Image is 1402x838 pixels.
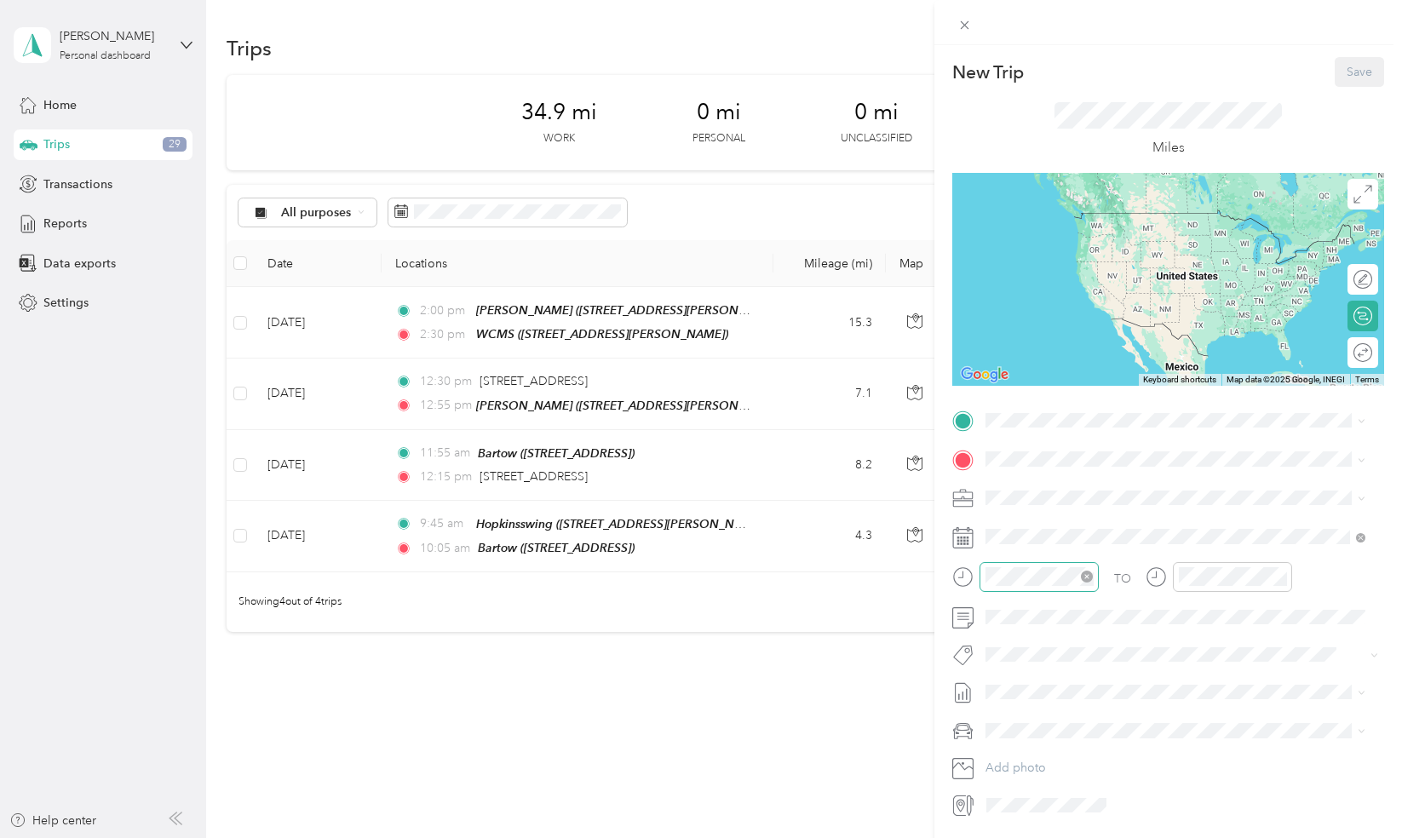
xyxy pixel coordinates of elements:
p: New Trip [952,60,1024,84]
button: Keyboard shortcuts [1143,374,1216,386]
span: Map data ©2025 Google, INEGI [1227,375,1345,384]
img: Google [957,364,1013,386]
span: close-circle [1081,571,1093,583]
button: Add photo [980,756,1384,780]
div: TO [1114,570,1131,588]
a: Open this area in Google Maps (opens a new window) [957,364,1013,386]
p: Miles [1152,137,1185,158]
iframe: Everlance-gr Chat Button Frame [1307,743,1402,838]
